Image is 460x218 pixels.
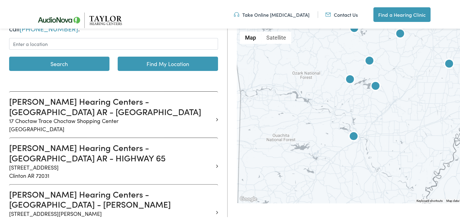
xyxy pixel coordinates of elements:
img: utility icon [234,10,239,17]
a: Take Online [MEDICAL_DATA] [234,10,310,17]
a: [PERSON_NAME] Hearing Centers - [GEOGRAPHIC_DATA] AR - [GEOGRAPHIC_DATA] 17 Choctaw Trace Choctaw... [9,95,213,132]
button: Search [9,55,109,70]
a: Contact Us [325,10,358,17]
input: Enter a location [9,37,218,48]
img: utility icon [325,10,331,17]
h3: [PERSON_NAME] Hearing Centers - [GEOGRAPHIC_DATA] AR - HIGHWAY 65 [9,141,213,162]
p: 17 Choctaw Trace Choctaw Shopping Center [GEOGRAPHIC_DATA] [9,115,213,132]
a: [PERSON_NAME] Hearing Centers - [GEOGRAPHIC_DATA] AR - HIGHWAY 65 [STREET_ADDRESS]Clinton AR 72031 [9,141,213,178]
p: [STREET_ADDRESS] Clinton AR 72031 [9,162,213,178]
a: Find My Location [118,55,218,70]
a: Find a Hearing Clinic [373,6,431,21]
h3: [PERSON_NAME] Hearing Centers - [GEOGRAPHIC_DATA] - [PERSON_NAME] [9,188,213,208]
h3: [PERSON_NAME] Hearing Centers - [GEOGRAPHIC_DATA] AR - [GEOGRAPHIC_DATA] [9,95,213,115]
